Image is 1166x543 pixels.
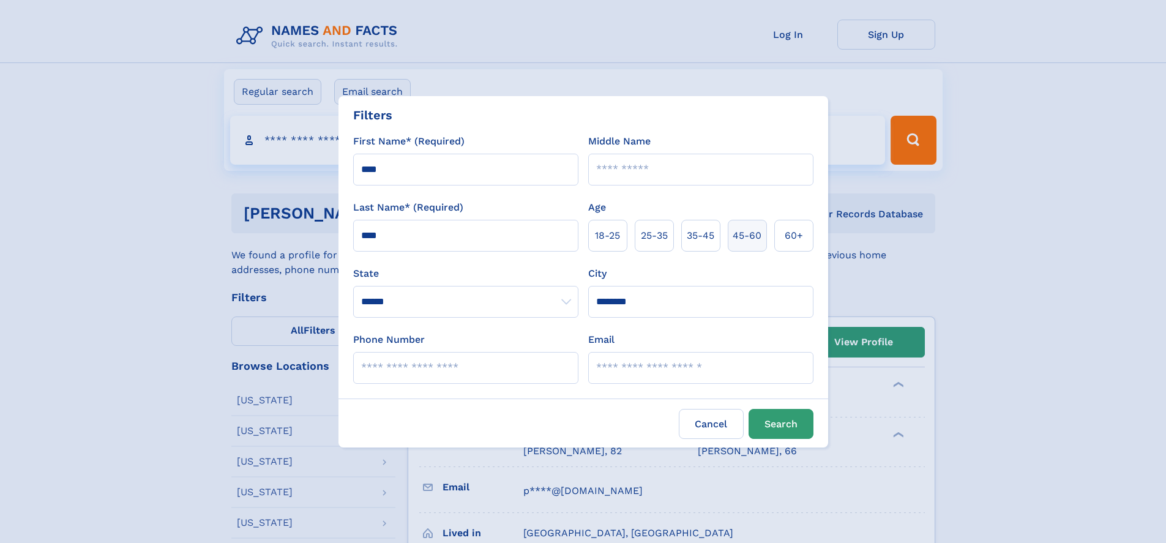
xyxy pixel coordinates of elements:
[353,200,463,215] label: Last Name* (Required)
[641,228,668,243] span: 25‑35
[588,332,615,347] label: Email
[588,266,607,281] label: City
[353,106,392,124] div: Filters
[595,228,620,243] span: 18‑25
[588,134,651,149] label: Middle Name
[749,409,813,439] button: Search
[785,228,803,243] span: 60+
[588,200,606,215] label: Age
[733,228,761,243] span: 45‑60
[687,228,714,243] span: 35‑45
[353,134,465,149] label: First Name* (Required)
[353,266,578,281] label: State
[353,332,425,347] label: Phone Number
[679,409,744,439] label: Cancel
